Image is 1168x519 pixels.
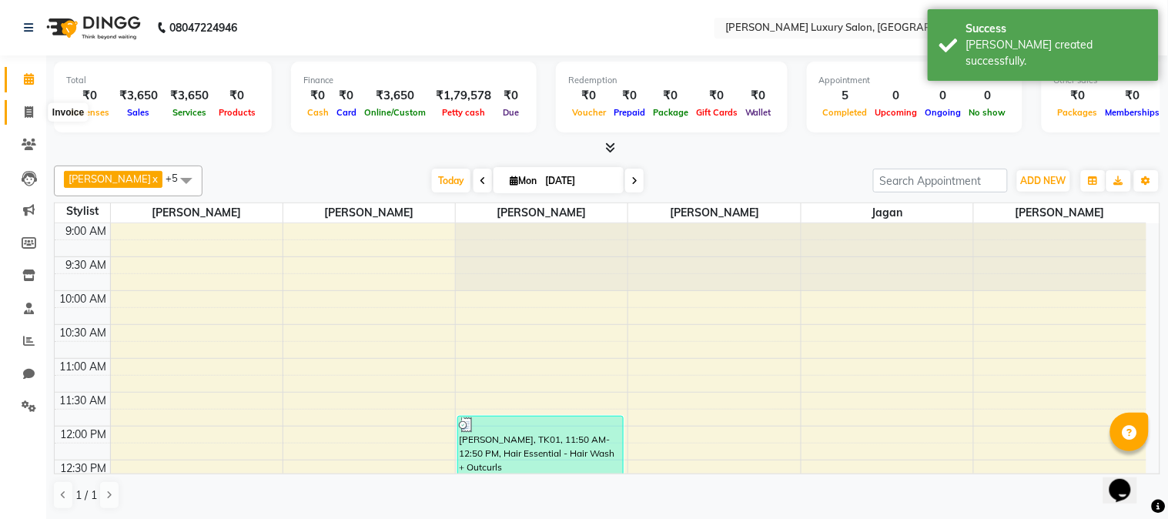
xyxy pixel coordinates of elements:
[333,107,360,118] span: Card
[692,87,741,105] div: ₹0
[39,6,145,49] img: logo
[819,87,872,105] div: 5
[1054,107,1102,118] span: Packages
[922,107,966,118] span: Ongoing
[974,203,1146,223] span: [PERSON_NAME]
[872,107,922,118] span: Upcoming
[922,87,966,105] div: 0
[456,203,628,223] span: [PERSON_NAME]
[333,87,360,105] div: ₹0
[1102,87,1164,105] div: ₹0
[58,460,110,477] div: 12:30 PM
[540,169,617,193] input: 2025-09-01
[568,74,775,87] div: Redemption
[69,172,151,185] span: [PERSON_NAME]
[169,6,237,49] b: 08047224946
[360,87,430,105] div: ₹3,650
[568,107,610,118] span: Voucher
[66,87,113,105] div: ₹0
[164,87,215,105] div: ₹3,650
[57,359,110,375] div: 11:00 AM
[497,87,524,105] div: ₹0
[57,393,110,409] div: 11:30 AM
[58,427,110,443] div: 12:00 PM
[649,107,692,118] span: Package
[438,107,489,118] span: Petty cash
[568,87,610,105] div: ₹0
[499,107,523,118] span: Due
[506,175,540,186] span: Mon
[430,87,497,105] div: ₹1,79,578
[169,107,210,118] span: Services
[303,107,333,118] span: Cash
[966,21,1147,37] div: Success
[966,87,1010,105] div: 0
[49,103,88,122] div: Invoice
[63,257,110,273] div: 9:30 AM
[1102,107,1164,118] span: Memberships
[966,37,1147,69] div: Bill created successfully.
[57,325,110,341] div: 10:30 AM
[610,107,649,118] span: Prepaid
[872,87,922,105] div: 0
[303,87,333,105] div: ₹0
[1054,87,1102,105] div: ₹0
[55,203,110,219] div: Stylist
[66,74,259,87] div: Total
[75,487,97,504] span: 1 / 1
[57,291,110,307] div: 10:00 AM
[458,417,623,482] div: [PERSON_NAME], TK01, 11:50 AM-12:50 PM, Hair Essential - Hair Wash + Outcurls
[1017,170,1070,192] button: ADD NEW
[111,203,283,223] span: [PERSON_NAME]
[1021,175,1066,186] span: ADD NEW
[63,223,110,239] div: 9:00 AM
[215,107,259,118] span: Products
[166,172,189,184] span: +5
[360,107,430,118] span: Online/Custom
[283,203,455,223] span: [PERSON_NAME]
[1103,457,1153,504] iframe: chat widget
[113,87,164,105] div: ₹3,650
[303,74,524,87] div: Finance
[649,87,692,105] div: ₹0
[802,203,973,223] span: Jagan
[819,107,872,118] span: Completed
[432,169,470,193] span: Today
[873,169,1008,193] input: Search Appointment
[966,107,1010,118] span: No show
[151,172,158,185] a: x
[124,107,154,118] span: Sales
[610,87,649,105] div: ₹0
[819,74,1010,87] div: Appointment
[215,87,259,105] div: ₹0
[741,87,775,105] div: ₹0
[628,203,800,223] span: [PERSON_NAME]
[741,107,775,118] span: Wallet
[692,107,741,118] span: Gift Cards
